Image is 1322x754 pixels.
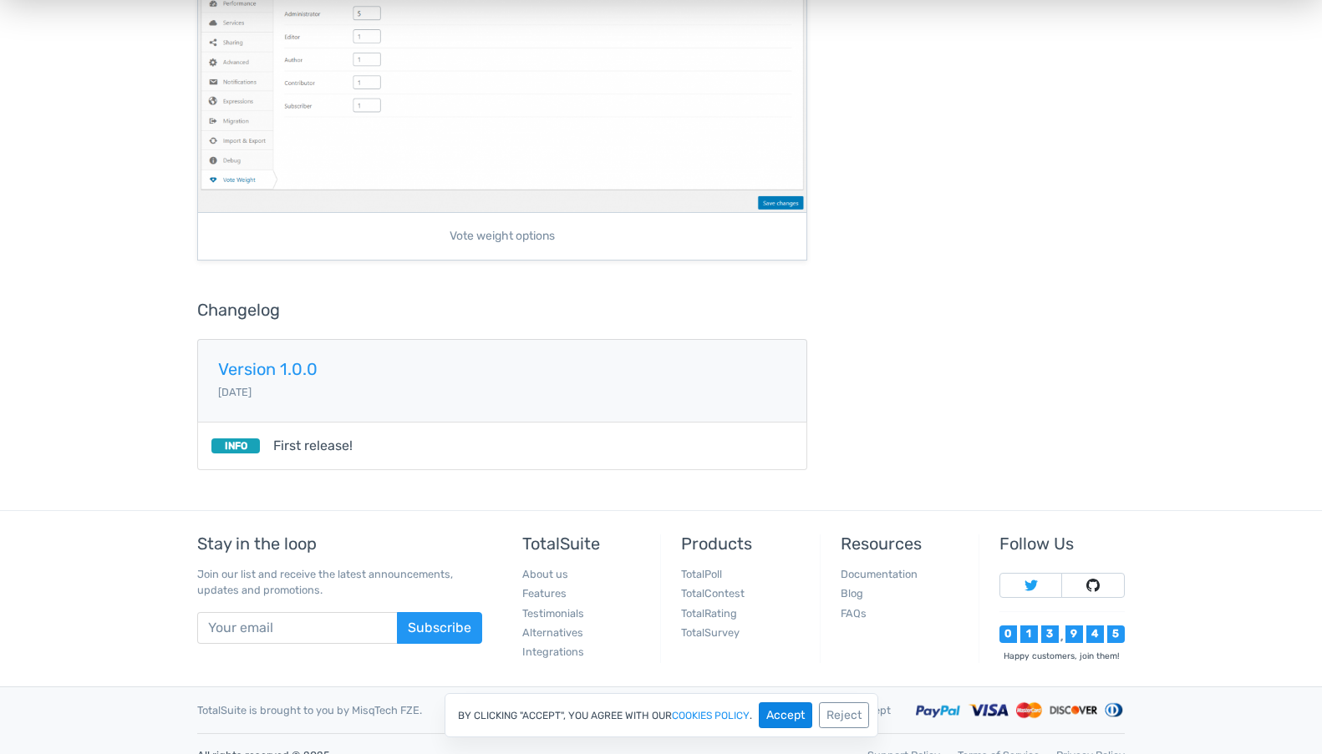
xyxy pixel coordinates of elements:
[681,568,722,580] a: TotalPoll
[522,645,584,658] a: Integrations
[841,534,966,553] h5: Resources
[197,534,482,553] h5: Stay in the loop
[522,568,568,580] a: About us
[841,568,918,580] a: Documentation
[1086,625,1104,643] div: 4
[522,607,584,620] a: Testimonials
[819,702,869,728] button: Reject
[198,212,806,260] figcaption: Vote weight options
[759,702,812,728] button: Accept
[522,534,648,553] h5: TotalSuite
[273,436,353,456] span: First release!
[681,587,745,600] a: TotalContest
[999,534,1125,553] h5: Follow Us
[218,386,252,398] small: [DATE]
[397,612,482,644] button: Subscribe
[681,534,806,553] h5: Products
[197,612,398,644] input: Your email
[681,607,737,620] a: TotalRating
[1025,579,1038,592] img: Follow TotalSuite on Twitter
[197,301,807,319] h5: Changelog
[211,438,260,453] small: INFO
[1059,632,1065,643] div: ,
[841,607,867,620] a: FAQs
[197,566,482,598] p: Join our list and receive the latest announcements, updates and promotions.
[445,693,878,737] div: By clicking "Accept", you agree with our .
[841,587,863,600] a: Blog
[522,587,567,600] a: Features
[218,360,786,378] h5: Version 1.0.0
[999,625,1017,643] div: 0
[197,339,807,423] a: Version 1.0.0 [DATE]
[1041,625,1059,643] div: 3
[522,626,583,639] a: Alternatives
[1086,579,1100,592] img: Follow TotalSuite on Github
[681,626,740,639] a: TotalSurvey
[672,711,750,721] a: cookies policy
[999,650,1125,662] div: Happy customers, join them!
[1065,625,1083,643] div: 9
[1107,625,1125,643] div: 5
[1020,625,1038,643] div: 1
